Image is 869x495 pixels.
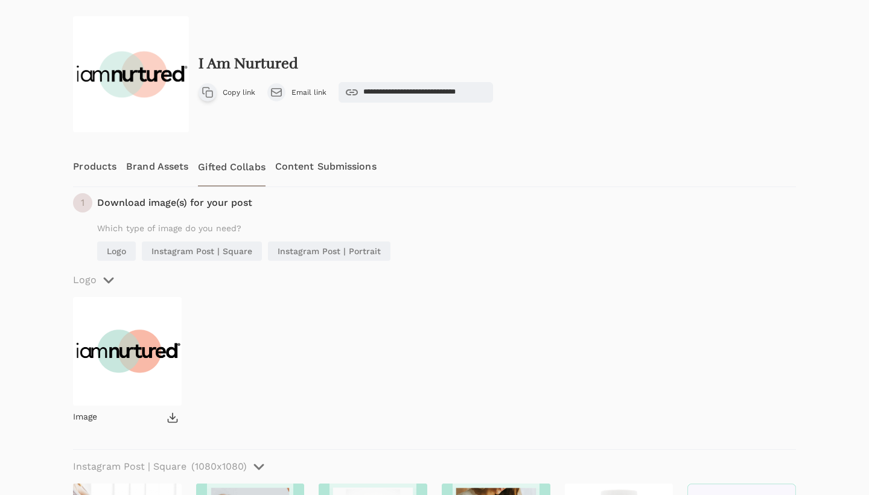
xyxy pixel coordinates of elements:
[268,241,390,261] a: Instagram Post | Portrait
[142,241,262,261] a: Instagram Post | Square
[73,273,116,297] button: Logo
[198,147,265,187] a: Gifted Collabs
[73,16,189,132] img: NEW-LOGO_c9824973-8d00-4a6d-a79d-d2e93ec6dff5.png
[73,273,97,287] p: Logo
[267,82,326,103] a: Email link
[223,88,255,97] span: Copy link
[73,406,97,423] a: Image
[73,459,186,474] p: Instagram Post | Square
[97,222,795,234] p: Which type of image do you need?
[199,82,255,103] button: Copy link
[73,459,266,484] button: Instagram Post | Square (1080x1080)
[73,297,182,406] img: i_am_nurtured_logo_e7fa333d1808_425x225.png
[126,147,188,187] a: Brand Assets
[291,88,326,97] span: Email link
[73,147,116,187] a: Products
[73,297,795,450] ul: Logo
[275,147,377,187] a: Content Submissions
[97,241,136,261] a: Logo
[97,196,252,210] h4: Download image(s) for your post
[73,193,92,212] span: 1
[73,410,97,423] p: Image
[191,459,247,474] p: (1080x1080)
[199,56,298,72] h2: I Am Nurtured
